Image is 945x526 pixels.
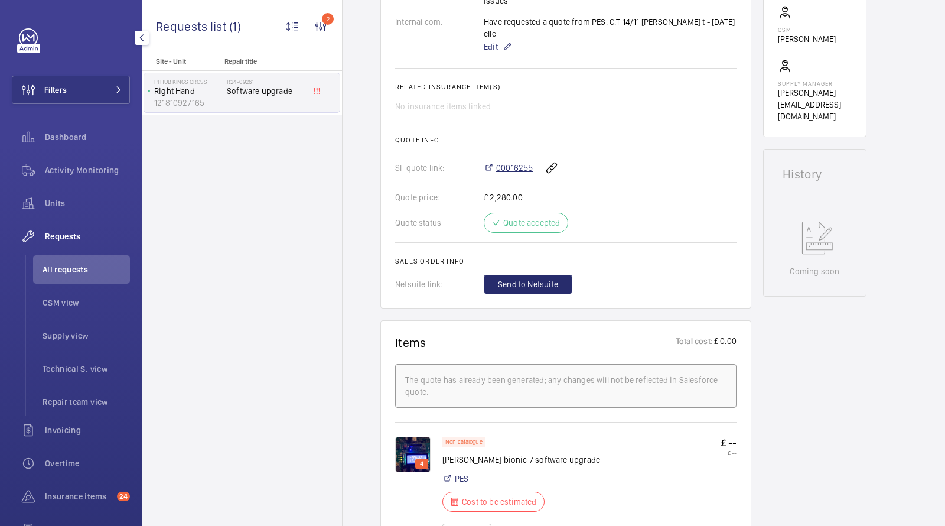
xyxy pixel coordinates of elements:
[227,85,305,97] span: Software upgrade
[43,264,130,275] span: All requests
[45,457,130,469] span: Overtime
[395,136,737,144] h2: Quote info
[455,473,469,485] a: PES
[405,374,726,398] div: The quote has already been generated; any changes will not be reflected in Salesforce quote.
[117,492,130,501] span: 24
[142,57,220,66] p: Site - Unit
[676,335,713,350] p: Total cost:
[445,440,483,444] p: Non catalogue
[496,162,533,174] span: 00016255
[498,278,558,290] span: Send to Netsuite
[395,437,431,472] img: 1725560105094-068a1d31-7457-4ad2-83a4-e696109f33cc
[778,80,852,87] p: Supply manager
[45,131,130,143] span: Dashboard
[44,84,67,96] span: Filters
[778,33,836,45] p: [PERSON_NAME]
[12,76,130,104] button: Filters
[45,197,130,209] span: Units
[484,275,572,294] button: Send to Netsuite
[45,491,112,502] span: Insurance items
[778,26,836,33] p: CSM
[713,335,737,350] p: £ 0.00
[156,19,229,34] span: Requests list
[484,41,498,53] span: Edit
[43,297,130,309] span: CSM view
[154,78,222,85] p: PI Hub Kings Cross
[395,335,426,350] h1: Items
[484,162,533,174] a: 00016255
[395,83,737,91] h2: Related insurance item(s)
[462,496,537,508] p: Cost to be estimated
[783,168,847,180] h1: History
[43,330,130,342] span: Supply view
[442,454,600,466] p: [PERSON_NAME] bionic 7 software upgrade
[43,396,130,408] span: Repair team view
[778,87,852,122] p: [PERSON_NAME][EMAIL_ADDRESS][DOMAIN_NAME]
[45,424,130,436] span: Invoicing
[224,57,302,66] p: Repair title
[45,230,130,242] span: Requests
[790,265,839,277] p: Coming soon
[227,78,305,85] h2: R24-09261
[45,164,130,176] span: Activity Monitoring
[43,363,130,375] span: Technical S. view
[154,97,222,109] p: 121810927165
[721,437,737,449] p: £ --
[154,85,222,97] p: Right Hand
[395,257,737,265] h2: Sales order info
[721,449,737,456] p: £ --
[418,459,426,469] p: 4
